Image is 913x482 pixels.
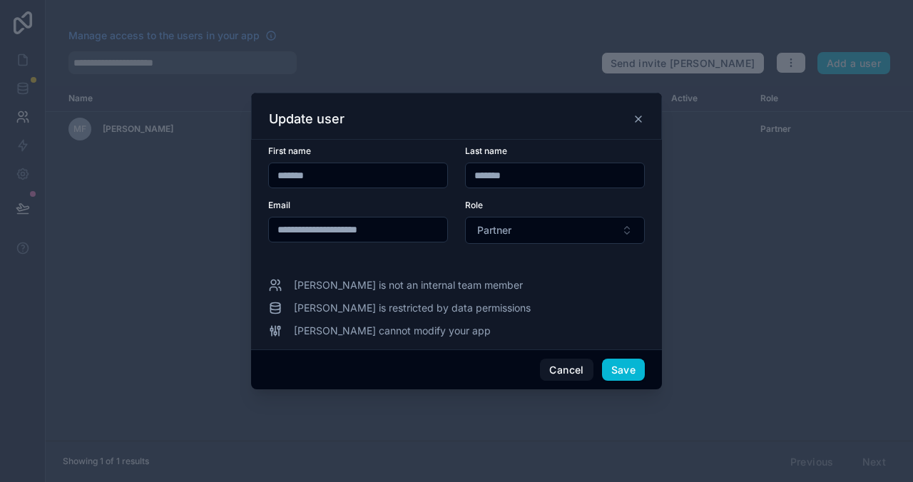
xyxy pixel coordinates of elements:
[477,223,511,237] span: Partner
[540,359,593,381] button: Cancel
[268,145,311,156] span: First name
[602,359,645,381] button: Save
[268,200,290,210] span: Email
[294,278,523,292] span: [PERSON_NAME] is not an internal team member
[465,217,645,244] button: Select Button
[465,145,507,156] span: Last name
[465,200,483,210] span: Role
[294,301,531,315] span: [PERSON_NAME] is restricted by data permissions
[269,111,345,128] h3: Update user
[294,324,491,338] span: [PERSON_NAME] cannot modify your app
